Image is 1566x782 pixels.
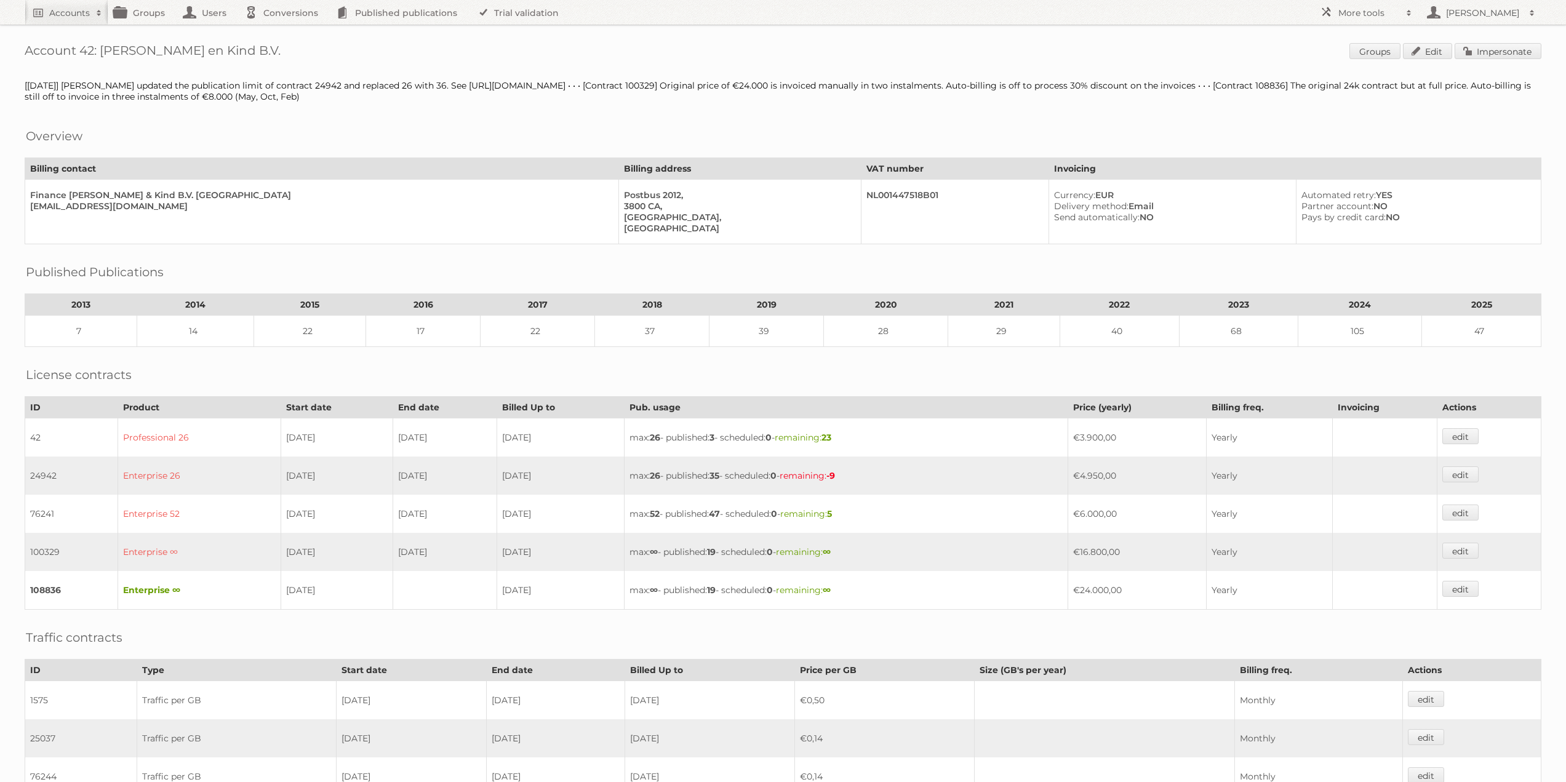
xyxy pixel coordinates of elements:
span: remaining: [780,508,832,519]
th: Start date [337,660,487,681]
th: 2023 [1179,294,1298,316]
strong: ∞ [823,546,831,557]
th: Pub. usage [624,397,1068,418]
strong: 0 [765,432,772,443]
th: 2016 [366,294,481,316]
td: NL001447518B01 [861,180,1049,244]
th: 2013 [25,294,137,316]
td: Enterprise 26 [118,457,281,495]
td: [DATE] [497,495,625,533]
td: [DATE] [625,681,794,720]
span: remaining: [775,432,831,443]
div: EUR [1054,190,1286,201]
td: €16.800,00 [1068,533,1206,571]
td: 39 [709,316,824,347]
th: Price (yearly) [1068,397,1206,418]
strong: 3 [709,432,714,443]
div: [EMAIL_ADDRESS][DOMAIN_NAME] [30,201,609,212]
a: Impersonate [1455,43,1541,59]
h2: Traffic contracts [26,628,122,647]
td: [DATE] [497,418,625,457]
th: VAT number [861,158,1049,180]
div: [GEOGRAPHIC_DATA], [624,212,850,223]
th: Type [137,660,337,681]
td: [DATE] [337,719,487,757]
th: Billing freq. [1206,397,1332,418]
h2: Overview [26,127,82,145]
span: Currency: [1054,190,1095,201]
td: Yearly [1206,495,1332,533]
span: Partner account: [1301,201,1373,212]
td: max: - published: - scheduled: - [624,571,1068,610]
th: 2022 [1060,294,1179,316]
td: 7 [25,316,137,347]
td: 108836 [25,571,118,610]
th: 2019 [709,294,824,316]
th: 2021 [948,294,1060,316]
td: 1575 [25,681,137,720]
th: 2020 [824,294,948,316]
td: 22 [254,316,366,347]
th: Billed Up to [625,660,794,681]
td: Enterprise 52 [118,495,281,533]
td: [DATE] [393,457,497,495]
th: ID [25,660,137,681]
div: Postbus 2012, [624,190,850,201]
td: Monthly [1234,719,1402,757]
td: 100329 [25,533,118,571]
h2: Published Publications [26,263,164,281]
td: €0,14 [794,719,974,757]
td: 14 [137,316,254,347]
th: Billed Up to [497,397,625,418]
div: 3800 CA, [624,201,850,212]
span: Delivery method: [1054,201,1129,212]
th: 2024 [1298,294,1422,316]
span: remaining: [776,585,831,596]
strong: 26 [650,432,660,443]
span: Send automatically: [1054,212,1140,223]
td: €6.000,00 [1068,495,1206,533]
td: 22 [481,316,595,347]
td: 42 [25,418,118,457]
strong: 47 [709,508,720,519]
th: Price per GB [794,660,974,681]
td: 25037 [25,719,137,757]
td: [DATE] [337,681,487,720]
td: 40 [1060,316,1179,347]
td: 76241 [25,495,118,533]
strong: 0 [767,585,773,596]
div: NO [1301,201,1531,212]
strong: 23 [821,432,831,443]
td: €0,50 [794,681,974,720]
th: 2015 [254,294,366,316]
a: Edit [1403,43,1452,59]
th: Billing contact [25,158,619,180]
a: Groups [1349,43,1400,59]
th: 2017 [481,294,595,316]
div: Email [1054,201,1286,212]
a: edit [1442,505,1479,521]
th: End date [486,660,625,681]
strong: ∞ [823,585,831,596]
td: Yearly [1206,533,1332,571]
h2: License contracts [26,365,132,384]
td: [DATE] [393,533,497,571]
td: [DATE] [281,533,393,571]
td: 29 [948,316,1060,347]
td: €24.000,00 [1068,571,1206,610]
td: max: - published: - scheduled: - [624,533,1068,571]
td: [DATE] [625,719,794,757]
span: Automated retry: [1301,190,1376,201]
strong: 35 [709,470,719,481]
td: Yearly [1206,418,1332,457]
strong: 5 [827,508,832,519]
td: [DATE] [497,533,625,571]
a: edit [1408,729,1444,745]
a: edit [1442,581,1479,597]
th: End date [393,397,497,418]
td: [DATE] [497,457,625,495]
td: max: - published: - scheduled: - [624,457,1068,495]
h1: Account 42: [PERSON_NAME] en Kind B.V. [25,43,1541,62]
h2: More tools [1338,7,1400,19]
strong: 19 [707,546,716,557]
